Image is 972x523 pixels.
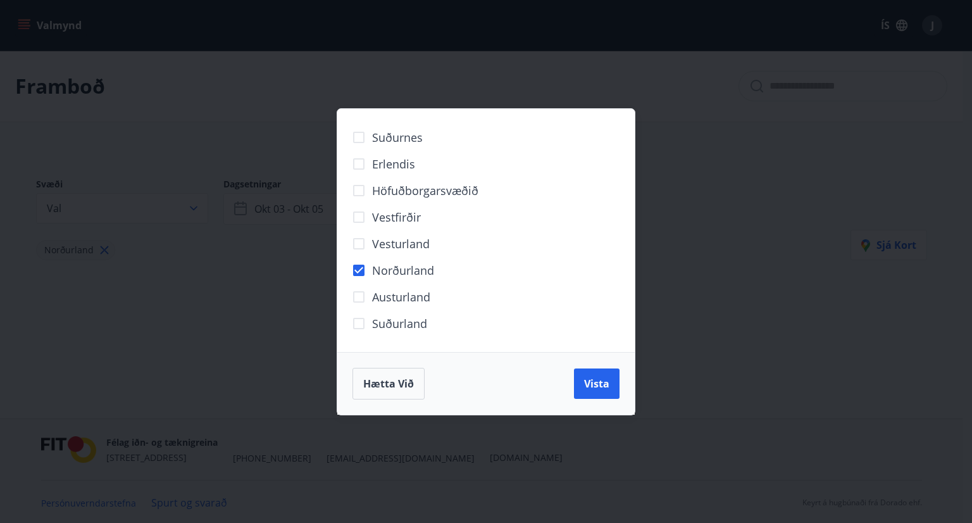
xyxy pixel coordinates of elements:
span: Suðurland [372,315,427,332]
span: Austurland [372,289,430,305]
span: Erlendis [372,156,415,172]
button: Vista [574,369,620,399]
span: Höfuðborgarsvæðið [372,182,478,199]
span: Suðurnes [372,129,423,146]
button: Hætta við [352,368,425,400]
span: Hætta við [363,377,414,391]
span: Vista [584,377,609,391]
span: Vestfirðir [372,209,421,225]
span: Vesturland [372,236,430,252]
span: Norðurland [372,262,434,279]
